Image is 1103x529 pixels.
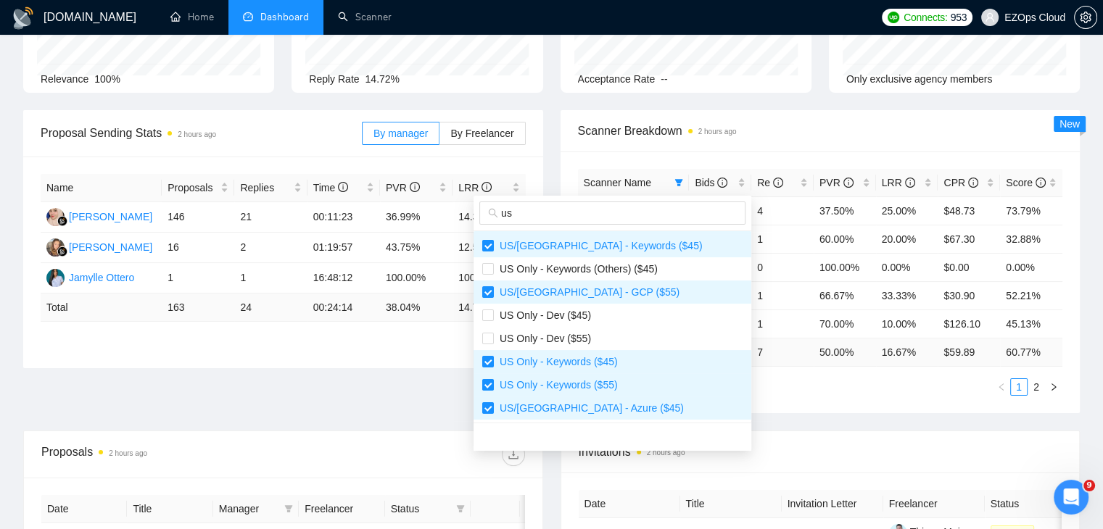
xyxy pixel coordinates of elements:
td: $30.90 [938,281,1000,309]
img: NK [46,238,65,257]
td: 7 [751,338,814,366]
td: 36.99% [380,202,453,233]
a: JOJamylle Ottero [46,271,134,283]
span: left [997,383,1006,391]
img: gigradar-bm.png [57,216,67,226]
td: $67.30 [938,225,1000,253]
td: 37.50% [814,196,876,225]
a: AJ[PERSON_NAME] [46,210,152,222]
a: searchScanner [338,11,392,23]
span: filter [672,172,686,193]
span: US Only - Keywords ($45) [494,356,618,367]
td: 0.00% [876,253,938,281]
td: 70.00% [814,309,876,338]
span: Status [391,501,450,517]
td: 25.00% [876,196,938,225]
span: Scanner Breakdown [578,122,1063,140]
span: Re [757,177,783,188]
td: 146 [162,202,234,233]
span: download [503,449,524,460]
span: filter [281,498,296,520]
td: 100.00% [814,253,876,281]
span: US Only - Dev ($55) [494,333,591,344]
td: 43.75% [380,233,453,263]
th: Freelancer [883,490,985,518]
span: US/[GEOGRAPHIC_DATA] - Keywords ($45) [494,240,703,251]
span: LRR [882,177,915,188]
span: 100% [94,73,120,85]
td: 1 [162,263,234,293]
td: 33.33% [876,281,938,309]
span: New [1059,118,1080,130]
span: PVR [386,182,420,193]
td: $ 59.89 [938,338,1000,366]
span: Connects: [904,9,947,25]
span: filter [674,178,683,187]
span: US/[GEOGRAPHIC_DATA] - GCP ($55) [494,286,679,298]
td: 50.00 % [814,338,876,366]
img: upwork-logo.png [888,12,899,23]
td: 00:24:14 [307,293,380,322]
button: right [1045,378,1062,396]
span: info-circle [410,182,420,192]
span: 14.72% [365,73,400,85]
div: Jamylle Ottero [69,270,134,286]
td: 73.79% [1000,196,1062,225]
span: Score [1006,177,1045,188]
button: left [993,378,1010,396]
td: 16.67 % [876,338,938,366]
button: setting [1074,6,1097,29]
time: 2 hours ago [109,449,147,457]
td: 4 [751,196,814,225]
span: Bids [695,177,727,188]
td: $126.10 [938,309,1000,338]
td: 60.77 % [1000,338,1062,366]
iframe: Intercom live chat [1054,480,1088,515]
span: US Only - Keywords (Others) ($45) [494,263,658,275]
img: JO [46,269,65,287]
td: 60.00% [814,225,876,253]
td: 20.00% [876,225,938,253]
li: 1 [1010,378,1028,396]
span: Time [313,182,348,193]
img: gigradar-bm.png [57,246,67,257]
th: Replies [234,174,307,202]
td: 0.00% [1000,253,1062,281]
li: 2 [1028,378,1045,396]
span: info-circle [717,178,727,188]
span: 9 [1083,480,1095,491]
div: Proposals [41,443,283,466]
img: logo [12,7,35,30]
span: filter [453,498,468,520]
td: 14.72 % [453,293,525,322]
th: Title [127,495,212,523]
li: Next Page [1045,378,1062,396]
td: 66.67% [814,281,876,309]
li: Previous Page [993,378,1010,396]
span: Proposals [168,180,218,196]
span: info-circle [843,178,854,188]
span: info-circle [968,178,978,188]
span: setting [1075,12,1096,23]
span: CPR [943,177,978,188]
span: Relevance [41,73,88,85]
span: info-circle [338,182,348,192]
span: search [488,208,498,218]
th: Date [579,490,680,518]
span: PVR [819,177,854,188]
td: 1 [751,309,814,338]
span: LRR [458,182,492,193]
span: filter [456,504,465,513]
span: Acceptance Rate [578,73,656,85]
td: $48.73 [938,196,1000,225]
a: 2 [1028,379,1044,395]
time: 2 hours ago [178,130,216,138]
span: Replies [240,180,290,196]
a: 1 [1011,379,1027,395]
span: info-circle [482,182,492,192]
td: 38.04 % [380,293,453,322]
span: By manager [373,128,428,139]
th: Freelancer [299,495,384,523]
span: -- [661,73,667,85]
td: 21 [234,202,307,233]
